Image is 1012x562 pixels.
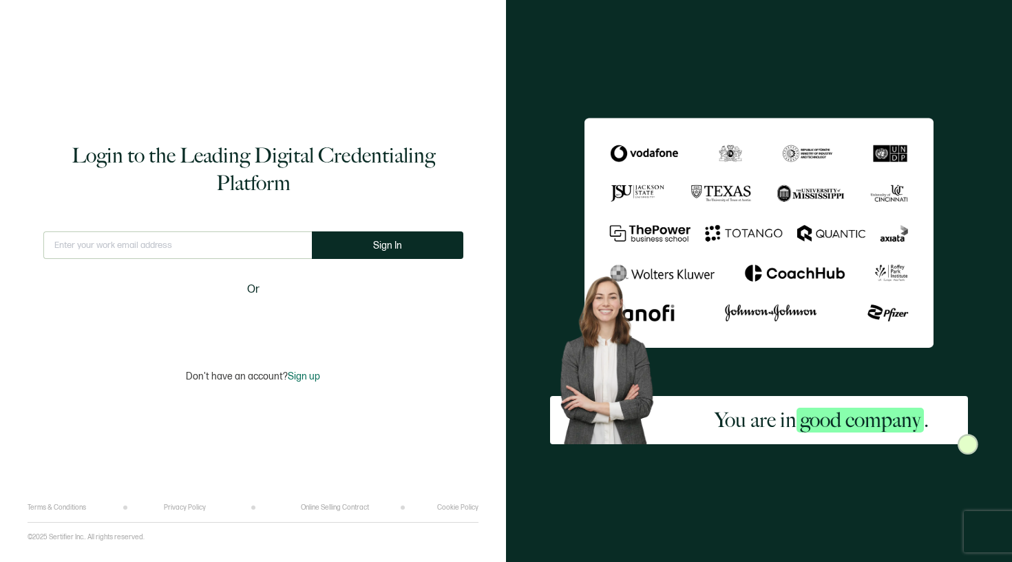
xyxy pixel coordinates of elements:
[584,118,933,348] img: Sertifier Login - You are in <span class="strong-h">good company</span>.
[43,231,312,259] input: Enter your work email address
[164,503,206,512] a: Privacy Policy
[437,503,478,512] a: Cookie Policy
[247,281,260,298] span: Or
[170,307,337,337] div: Войти с аккаунтом Google (откроется в новой вкладке)
[38,142,468,197] h1: Login to the Leading Digital Credentialing Platform
[28,533,145,541] p: ©2025 Sertifier Inc.. All rights reserved.
[715,406,929,434] h2: You are in .
[288,371,320,382] span: Sign up
[312,231,463,259] button: Sign In
[186,371,320,382] p: Don't have an account?
[301,503,369,512] a: Online Selling Contract
[958,434,978,455] img: Sertifier Login
[163,307,344,337] iframe: Кнопка "Войти с аккаунтом Google"
[797,408,924,433] span: good company
[550,268,675,444] img: Sertifier Login - You are in <span class="strong-h">good company</span>. Hero
[28,503,86,512] a: Terms & Conditions
[373,240,402,251] span: Sign In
